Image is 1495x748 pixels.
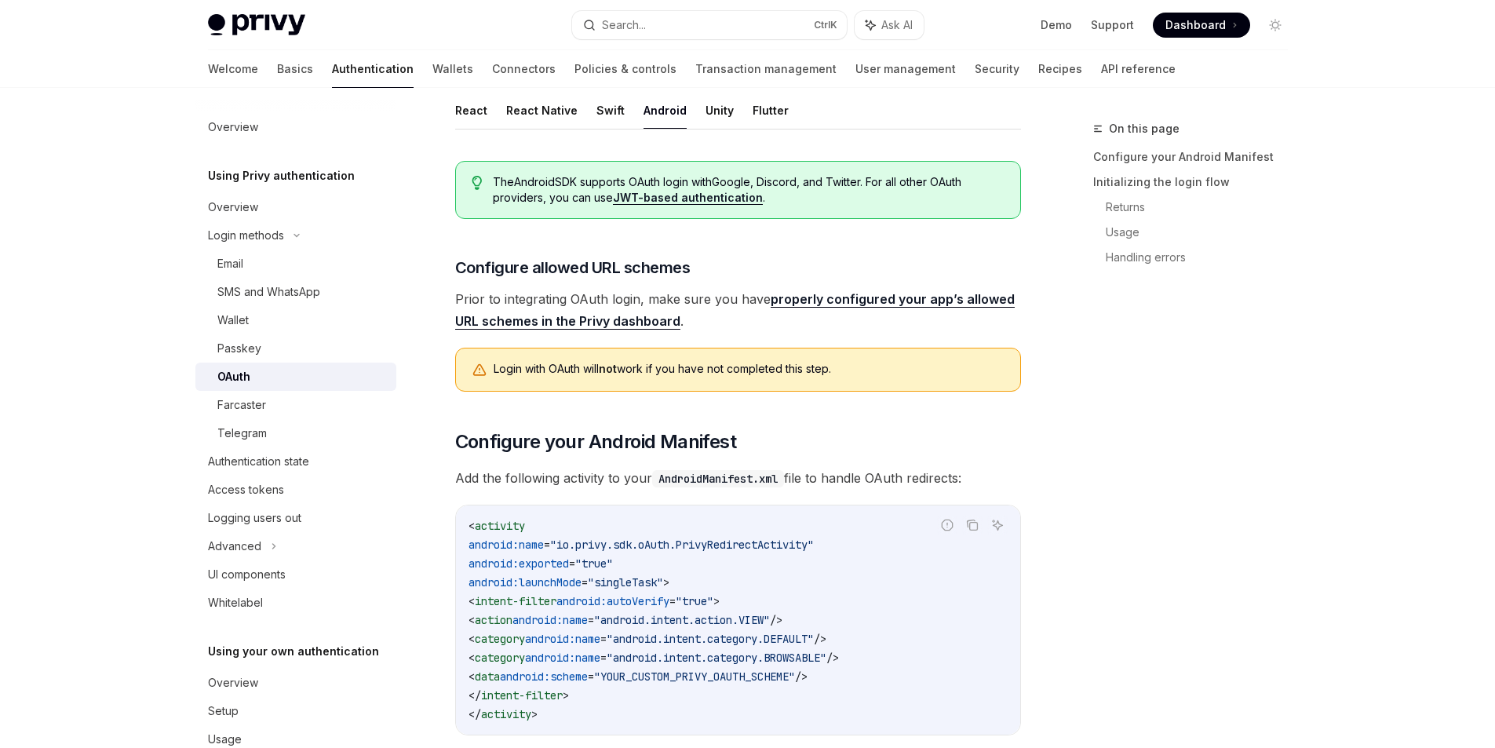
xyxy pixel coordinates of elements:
div: Search... [602,16,646,35]
span: android:name [525,632,600,646]
div: Access tokens [208,480,284,499]
div: Authentication state [208,452,309,471]
a: Authentication state [195,447,396,476]
button: Ask AI [987,515,1008,535]
span: < [469,594,475,608]
span: /> [795,670,808,684]
span: intent-filter [475,594,556,608]
div: Setup [208,702,239,721]
a: JWT-based authentication [613,191,763,205]
div: Wallet [217,311,249,330]
span: = [600,651,607,665]
strong: not [599,362,617,375]
a: Email [195,250,396,278]
div: Login methods [208,226,284,245]
span: "singleTask" [588,575,663,589]
span: </ [469,688,481,702]
svg: Tip [472,176,483,190]
div: SMS and WhatsApp [217,283,320,301]
a: Security [975,50,1019,88]
button: Search...CtrlK [572,11,847,39]
span: activity [475,519,525,533]
img: light logo [208,14,305,36]
div: Whitelabel [208,593,263,612]
button: Swift [596,92,625,129]
a: Demo [1041,17,1072,33]
button: Ask AI [855,11,924,39]
span: Ctrl K [814,19,837,31]
span: android:scheme [500,670,588,684]
span: = [582,575,588,589]
span: Ask AI [881,17,913,33]
span: "android.intent.category.DEFAULT" [607,632,814,646]
span: android:name [469,538,544,552]
a: Recipes [1038,50,1082,88]
a: Transaction management [695,50,837,88]
a: Farcaster [195,391,396,419]
a: User management [855,50,956,88]
a: Setup [195,697,396,725]
a: Configure your Android Manifest [1093,144,1300,170]
span: android:launchMode [469,575,582,589]
div: Overview [208,198,258,217]
h5: Using Privy authentication [208,166,355,185]
a: SMS and WhatsApp [195,278,396,306]
a: Logging users out [195,504,396,532]
a: Overview [195,193,396,221]
span: = [669,594,676,608]
div: Login with OAuth will work if you have not completed this step. [494,361,1005,378]
span: android:name [525,651,600,665]
div: UI components [208,565,286,584]
button: Report incorrect code [937,515,957,535]
a: Handling errors [1106,245,1300,270]
a: Policies & controls [574,50,676,88]
div: Passkey [217,339,261,358]
code: AndroidManifest.xml [652,470,784,487]
span: = [588,613,594,627]
a: Dashboard [1153,13,1250,38]
span: intent-filter [481,688,563,702]
span: < [469,613,475,627]
button: Flutter [753,92,789,129]
a: API reference [1101,50,1176,88]
span: category [475,651,525,665]
span: "io.privy.sdk.oAuth.PrivyRedirectActivity" [550,538,814,552]
span: </ [469,707,481,721]
span: android:exported [469,556,569,571]
span: < [469,670,475,684]
span: > [563,688,569,702]
svg: Warning [472,363,487,378]
button: Copy the contents from the code block [962,515,983,535]
a: Wallet [195,306,396,334]
a: Returns [1106,195,1300,220]
span: > [663,575,669,589]
div: Overview [208,118,258,137]
span: = [600,632,607,646]
a: Welcome [208,50,258,88]
a: Authentication [332,50,414,88]
span: /> [770,613,782,627]
span: data [475,670,500,684]
a: Passkey [195,334,396,363]
span: Add the following activity to your file to handle OAuth redirects: [455,467,1021,489]
div: Overview [208,673,258,692]
a: Basics [277,50,313,88]
span: < [469,519,475,533]
span: Dashboard [1165,17,1226,33]
span: < [469,651,475,665]
span: = [588,670,594,684]
span: /> [814,632,826,646]
a: Support [1091,17,1134,33]
h5: Using your own authentication [208,642,379,661]
button: Android [644,92,687,129]
span: = [569,556,575,571]
div: Logging users out [208,509,301,527]
span: "android.intent.category.BROWSABLE" [607,651,826,665]
a: UI components [195,560,396,589]
a: OAuth [195,363,396,391]
span: "android.intent.action.VIEW" [594,613,770,627]
span: Prior to integrating OAuth login, make sure you have . [455,288,1021,332]
a: Overview [195,669,396,697]
span: > [713,594,720,608]
span: category [475,632,525,646]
